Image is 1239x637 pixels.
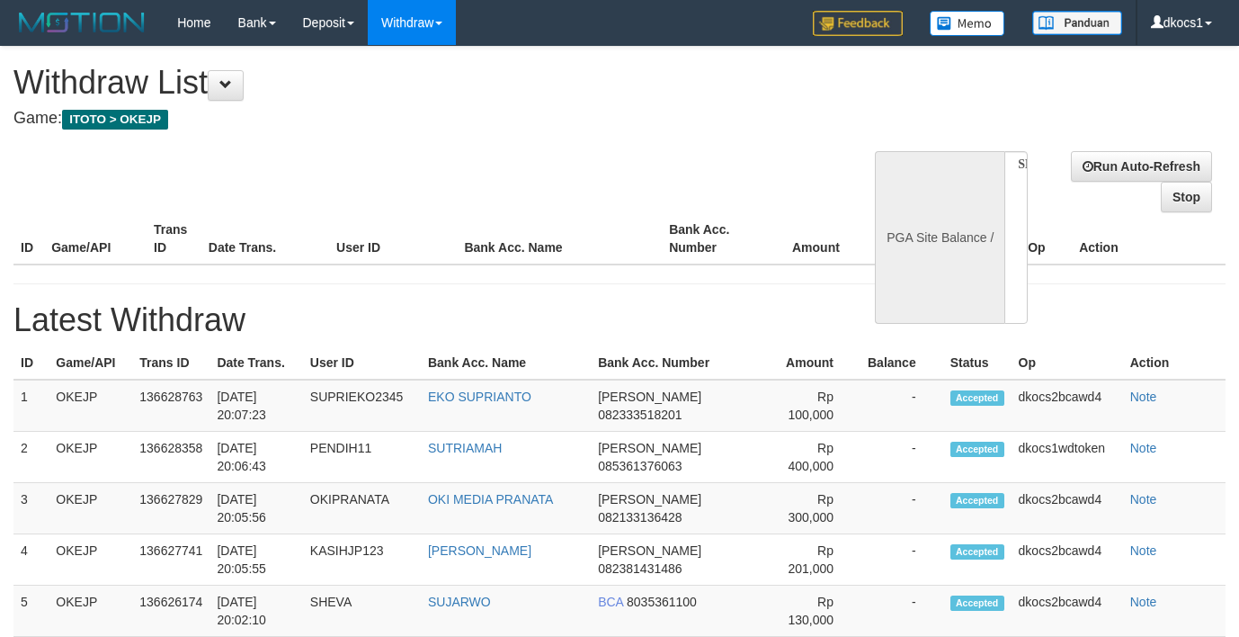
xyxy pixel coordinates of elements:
[1130,543,1157,558] a: Note
[1130,390,1157,404] a: Note
[598,459,682,473] span: 085361376063
[875,151,1004,324] div: PGA Site Balance /
[1071,151,1212,182] a: Run Auto-Refresh
[763,346,860,380] th: Amount
[950,390,1004,406] span: Accepted
[1012,534,1123,586] td: dkocs2bcawd4
[421,346,591,380] th: Bank Acc. Name
[329,213,457,265] th: User ID
[591,346,763,380] th: Bank Acc. Number
[44,213,147,265] th: Game/API
[1012,346,1123,380] th: Op
[1130,492,1157,507] a: Note
[132,586,209,637] td: 136626174
[428,595,491,609] a: SUJARWO
[763,586,860,637] td: Rp 130,000
[813,11,903,36] img: Feedback.jpg
[209,346,302,380] th: Date Trans.
[132,432,209,483] td: 136628358
[132,483,209,534] td: 136627829
[209,586,302,637] td: [DATE] 20:02:10
[13,483,49,534] td: 3
[49,346,132,380] th: Game/API
[49,534,132,586] td: OKEJP
[49,380,132,432] td: OKEJP
[598,595,623,609] span: BCA
[860,483,943,534] td: -
[763,483,860,534] td: Rp 300,000
[13,586,49,637] td: 5
[598,441,701,455] span: [PERSON_NAME]
[201,213,329,265] th: Date Trans.
[860,586,943,637] td: -
[950,442,1004,457] span: Accepted
[763,380,860,432] td: Rp 100,000
[303,346,421,380] th: User ID
[428,543,531,558] a: [PERSON_NAME]
[209,483,302,534] td: [DATE] 20:05:56
[627,595,697,609] span: 8035361100
[428,390,531,404] a: EKO SUPRIANTO
[930,11,1005,36] img: Button%20Memo.svg
[13,65,808,101] h1: Withdraw List
[764,213,867,265] th: Amount
[950,596,1004,611] span: Accepted
[303,380,421,432] td: SUPRIEKO2345
[1130,595,1157,609] a: Note
[1012,380,1123,432] td: dkocs2bcawd4
[950,493,1004,508] span: Accepted
[303,586,421,637] td: SHEVA
[13,110,808,128] h4: Game:
[209,534,302,586] td: [DATE] 20:05:55
[860,346,943,380] th: Balance
[1072,213,1226,265] th: Action
[132,534,209,586] td: 136627741
[1161,182,1212,212] a: Stop
[1123,346,1226,380] th: Action
[13,213,44,265] th: ID
[147,213,201,265] th: Trans ID
[860,534,943,586] td: -
[13,302,1226,338] h1: Latest Withdraw
[209,380,302,432] td: [DATE] 20:07:23
[598,543,701,558] span: [PERSON_NAME]
[13,534,49,586] td: 4
[1130,441,1157,455] a: Note
[457,213,662,265] th: Bank Acc. Name
[1012,432,1123,483] td: dkocs1wdtoken
[132,346,209,380] th: Trans ID
[303,483,421,534] td: OKIPRANATA
[943,346,1012,380] th: Status
[132,380,209,432] td: 136628763
[303,432,421,483] td: PENDIH11
[860,380,943,432] td: -
[49,483,132,534] td: OKEJP
[950,544,1004,560] span: Accepted
[49,586,132,637] td: OKEJP
[763,534,860,586] td: Rp 201,000
[209,432,302,483] td: [DATE] 20:06:43
[1021,213,1072,265] th: Op
[763,432,860,483] td: Rp 400,000
[662,213,764,265] th: Bank Acc. Number
[1012,586,1123,637] td: dkocs2bcawd4
[1012,483,1123,534] td: dkocs2bcawd4
[13,380,49,432] td: 1
[13,346,49,380] th: ID
[598,510,682,525] span: 082133136428
[13,432,49,483] td: 2
[598,408,682,422] span: 082333518201
[1032,11,1122,35] img: panduan.png
[13,9,150,36] img: MOTION_logo.png
[860,432,943,483] td: -
[428,441,502,455] a: SUTRIAMAH
[303,534,421,586] td: KASIHJP123
[428,492,554,507] a: OKI MEDIA PRANATA
[598,390,701,404] span: [PERSON_NAME]
[598,492,701,507] span: [PERSON_NAME]
[598,561,682,576] span: 082381431486
[867,213,960,265] th: Balance
[49,432,132,483] td: OKEJP
[62,110,168,130] span: ITOTO > OKEJP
